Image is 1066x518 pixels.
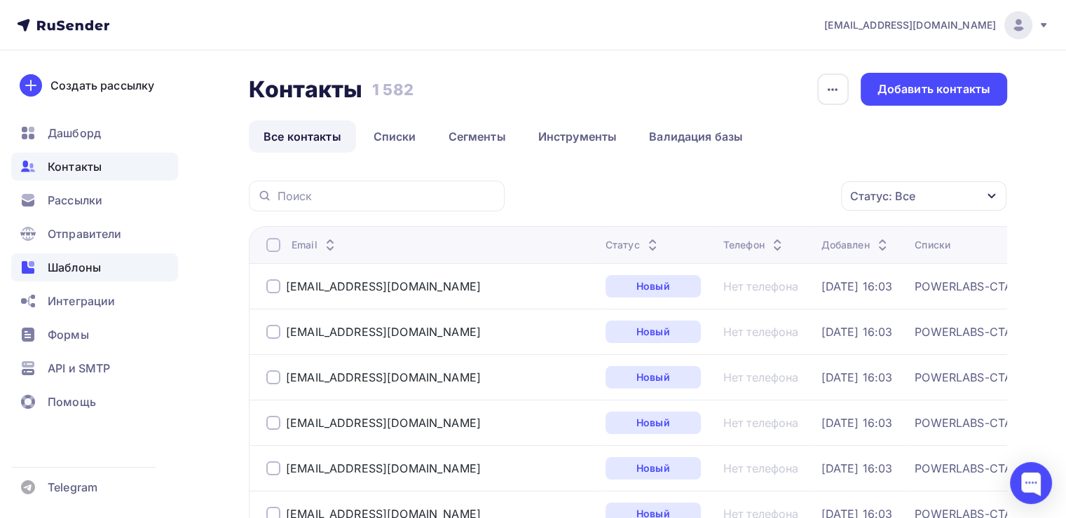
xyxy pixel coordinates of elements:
a: Дашборд [11,119,178,147]
a: Формы [11,321,178,349]
a: Новый [606,275,701,297]
div: Добавить контакты [877,81,990,97]
a: [EMAIL_ADDRESS][DOMAIN_NAME] [286,325,481,339]
a: [DATE] 16:03 [821,461,892,475]
a: Отправители [11,220,178,248]
a: Новый [606,366,701,388]
div: Списки [915,238,950,252]
span: Формы [48,326,89,343]
a: Новый [606,457,701,479]
a: [DATE] 16:03 [821,279,892,293]
span: Шаблоны [48,259,101,276]
div: Создать рассылку [50,77,154,94]
a: Шаблоны [11,253,178,281]
a: Новый [606,412,701,434]
a: [DATE] 16:03 [821,370,892,384]
h3: 1 582 [372,80,414,99]
span: API и SMTP [48,360,110,377]
a: Нет телефона [723,279,799,293]
a: [EMAIL_ADDRESS][DOMAIN_NAME] [286,461,481,475]
a: Новый [606,321,701,343]
a: Инструменты [524,120,632,153]
span: Telegram [48,479,97,496]
a: [EMAIL_ADDRESS][DOMAIN_NAME] [824,11,1049,39]
a: Нет телефона [723,370,799,384]
span: Дашборд [48,125,101,141]
div: Добавлен [821,238,890,252]
a: Нет телефона [723,416,799,430]
a: [EMAIL_ADDRESS][DOMAIN_NAME] [286,416,481,430]
a: Сегменты [434,120,521,153]
div: Телефон [723,238,786,252]
span: Контакты [48,158,102,175]
div: Статус [606,238,661,252]
a: [DATE] 16:03 [821,416,892,430]
span: Интеграции [48,293,115,309]
span: Рассылки [48,192,102,209]
span: Помощь [48,393,96,410]
a: [EMAIL_ADDRESS][DOMAIN_NAME] [286,370,481,384]
a: Все контакты [249,120,356,153]
a: Рассылки [11,186,178,214]
span: [EMAIL_ADDRESS][DOMAIN_NAME] [824,18,996,32]
a: Нет телефона [723,325,799,339]
a: Валидация базы [634,120,758,153]
a: Списки [359,120,431,153]
a: Нет телефона [723,461,799,475]
div: Email [292,238,339,252]
a: [EMAIL_ADDRESS][DOMAIN_NAME] [286,279,481,293]
div: Статус: Все [850,188,915,204]
h2: Контакты [249,76,362,104]
input: Поиск [278,188,496,204]
button: Статус: Все [840,181,1007,211]
a: Контакты [11,153,178,181]
span: Отправители [48,225,122,242]
a: [DATE] 16:03 [821,325,892,339]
